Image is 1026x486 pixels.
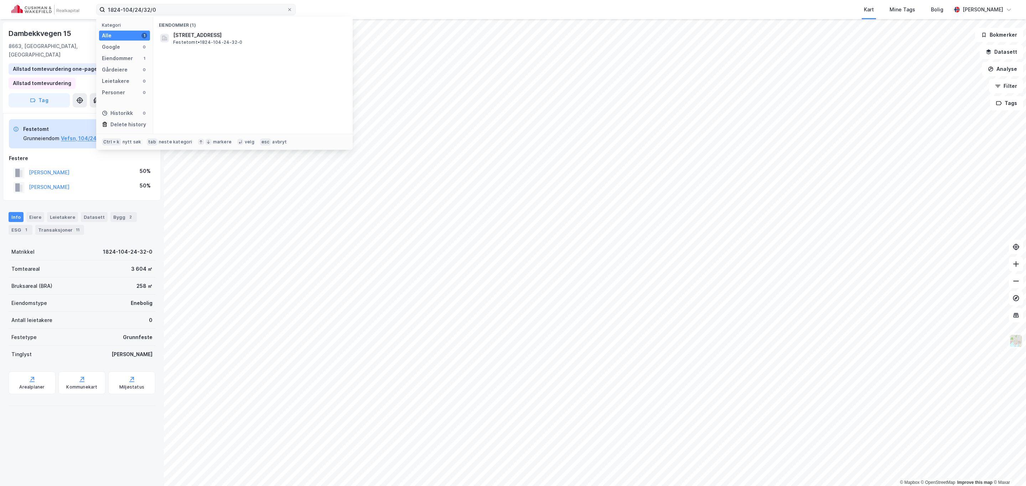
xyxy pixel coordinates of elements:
[980,45,1023,59] button: Datasett
[23,134,59,143] div: Grunneiendom
[141,110,147,116] div: 0
[11,316,52,324] div: Antall leietakere
[982,62,1023,76] button: Analyse
[131,265,152,273] div: 3 604 ㎡
[112,350,152,359] div: [PERSON_NAME]
[989,79,1023,93] button: Filter
[22,226,30,233] div: 1
[9,225,32,235] div: ESG
[102,138,121,146] div: Ctrl + k
[11,265,40,273] div: Tomteareal
[272,139,287,145] div: avbryt
[119,384,144,390] div: Miljøstatus
[131,299,152,307] div: Enebolig
[141,67,147,73] div: 0
[149,316,152,324] div: 0
[127,213,134,221] div: 2
[103,248,152,256] div: 1824-104-24-32-0
[19,384,45,390] div: Arealplaner
[159,139,192,145] div: neste kategori
[123,139,141,145] div: nytt søk
[957,480,993,485] a: Improve this map
[921,480,955,485] a: OpenStreetMap
[963,5,1003,14] div: [PERSON_NAME]
[110,212,137,222] div: Bygg
[213,139,232,145] div: markere
[61,134,97,143] button: Vefsn, 104/24
[141,44,147,50] div: 0
[1009,334,1023,348] img: Z
[11,248,35,256] div: Matrikkel
[141,56,147,61] div: 1
[11,350,32,359] div: Tinglyst
[11,5,79,15] img: cushman-wakefield-realkapital-logo.202ea83816669bd177139c58696a8fa1.svg
[9,42,116,59] div: 8663, [GEOGRAPHIC_DATA], [GEOGRAPHIC_DATA]
[11,299,47,307] div: Eiendomstype
[245,139,254,145] div: velg
[990,452,1026,486] div: Kontrollprogram for chat
[975,28,1023,42] button: Bokmerker
[35,225,84,235] div: Transaksjoner
[102,54,133,63] div: Eiendommer
[102,88,125,97] div: Personer
[864,5,874,14] div: Kart
[9,154,155,163] div: Festere
[66,384,97,390] div: Kommunekart
[9,28,73,39] div: Dambekkvegen 15
[900,480,919,485] a: Mapbox
[74,226,81,233] div: 11
[140,181,151,190] div: 50%
[140,167,151,175] div: 50%
[890,5,915,14] div: Mine Tags
[141,90,147,95] div: 0
[47,212,78,222] div: Leietakere
[102,77,129,85] div: Leietakere
[13,65,99,73] div: Allstad tomtevurdering one-pager
[990,452,1026,486] iframe: Chat Widget
[260,138,271,146] div: esc
[123,333,152,342] div: Grunnfeste
[136,282,152,290] div: 258 ㎡
[11,333,37,342] div: Festetype
[26,212,44,222] div: Eiere
[141,78,147,84] div: 0
[102,65,128,74] div: Gårdeiere
[81,212,108,222] div: Datasett
[102,31,112,40] div: Alle
[102,109,133,117] div: Historikk
[9,93,70,107] button: Tag
[102,22,150,28] div: Kategori
[931,5,943,14] div: Bolig
[23,125,97,133] div: Festetomt
[13,79,71,88] div: Allstad tomtevurdering
[11,282,52,290] div: Bruksareal (BRA)
[990,96,1023,110] button: Tags
[173,31,344,39] span: [STREET_ADDRESS]
[153,17,353,30] div: Eiendommer (1)
[147,138,157,146] div: tab
[105,4,287,15] input: Søk på adresse, matrikkel, gårdeiere, leietakere eller personer
[110,120,146,129] div: Delete history
[102,43,120,51] div: Google
[9,212,24,222] div: Info
[141,33,147,38] div: 1
[173,39,242,45] span: Festetomt • 1824-104-24-32-0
